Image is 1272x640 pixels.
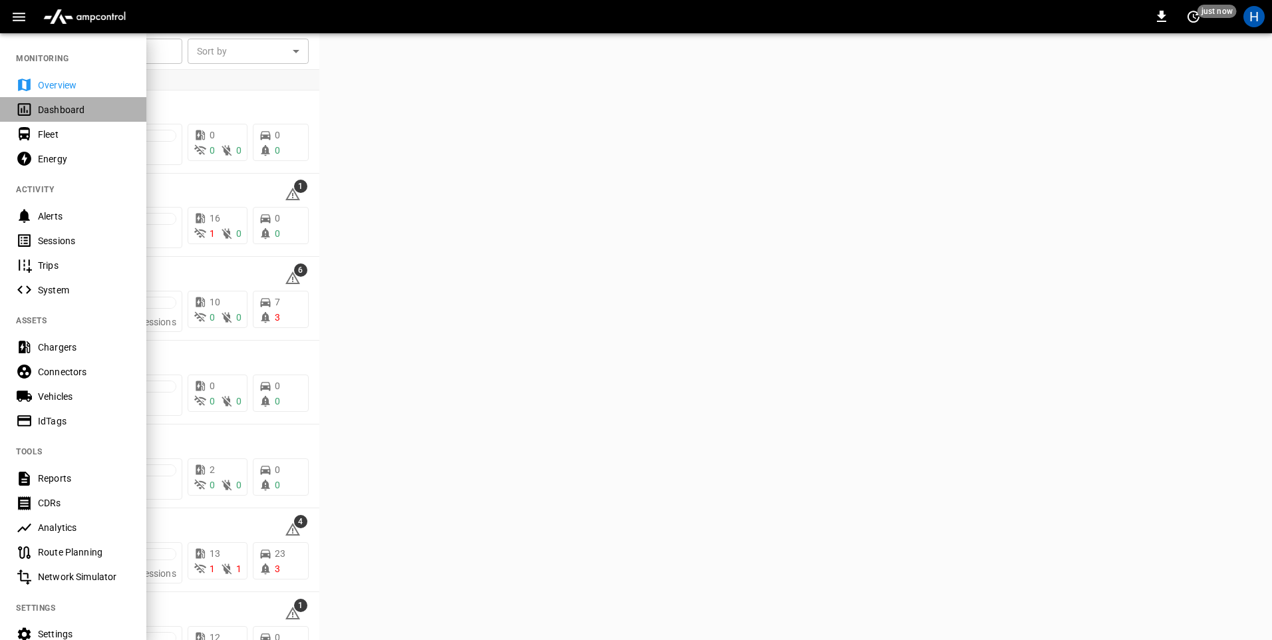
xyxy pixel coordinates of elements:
[38,259,130,272] div: Trips
[38,210,130,223] div: Alerts
[38,152,130,166] div: Energy
[38,234,130,247] div: Sessions
[38,365,130,379] div: Connectors
[38,546,130,559] div: Route Planning
[38,496,130,510] div: CDRs
[38,341,130,354] div: Chargers
[38,103,130,116] div: Dashboard
[38,414,130,428] div: IdTags
[1243,6,1265,27] div: profile-icon
[38,79,130,92] div: Overview
[38,128,130,141] div: Fleet
[38,283,130,297] div: System
[38,570,130,583] div: Network Simulator
[38,521,130,534] div: Analytics
[38,472,130,485] div: Reports
[1183,6,1204,27] button: set refresh interval
[38,390,130,403] div: Vehicles
[38,4,131,29] img: ampcontrol.io logo
[1197,5,1237,18] span: just now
